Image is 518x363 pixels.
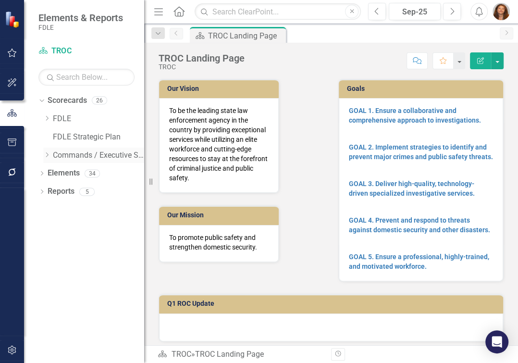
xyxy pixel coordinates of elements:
[349,180,475,197] a: GOAL 3. Deliver high-quality, technology-driven specialized investigative services.
[38,46,135,57] a: TROC
[53,150,144,161] a: Commands / Executive Support Branch
[493,3,510,20] img: Christel Goddard
[169,106,269,183] p: To be the leading state law enforcement agency in the country by providing exceptional services w...
[208,30,284,42] div: TROC Landing Page
[349,107,481,124] a: GOAL 1. Ensure a collaborative and comprehensive approach to investigations.
[53,113,144,125] a: FDLE
[347,85,498,92] h3: Goals
[392,6,437,18] div: Sep-25
[53,132,144,143] a: FDLE Strategic Plan
[171,350,191,359] a: TROC
[159,53,245,63] div: TROC Landing Page
[349,253,489,270] a: GOAL 5. Ensure a professional, highly-trained, and motivated workforce.
[169,233,269,252] p: To promote public safety and strengthen domestic security.
[389,3,441,20] button: Sep-25
[48,168,80,179] a: Elements
[38,12,123,24] span: Elements & Reports
[485,330,508,353] div: Open Intercom Messenger
[38,24,123,31] small: FDLE
[48,95,87,106] a: Scorecards
[167,212,274,219] h3: Our Mission
[85,169,100,177] div: 34
[159,63,245,71] div: TROC
[92,97,107,105] div: 26
[195,350,263,359] div: TROC Landing Page
[79,188,95,196] div: 5
[48,186,74,197] a: Reports
[195,3,361,20] input: Search ClearPoint...
[167,300,498,307] h3: Q1 ROC Update
[349,143,493,161] a: GOAL 2. Implement strategies to identify and prevent major crimes and public safety threats.
[38,69,135,86] input: Search Below...
[5,11,22,27] img: ClearPoint Strategy
[158,349,324,360] div: »
[349,216,490,234] a: GOAL 4. Prevent and respond to threats against domestic security and other disasters.
[167,85,274,92] h3: Our Vision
